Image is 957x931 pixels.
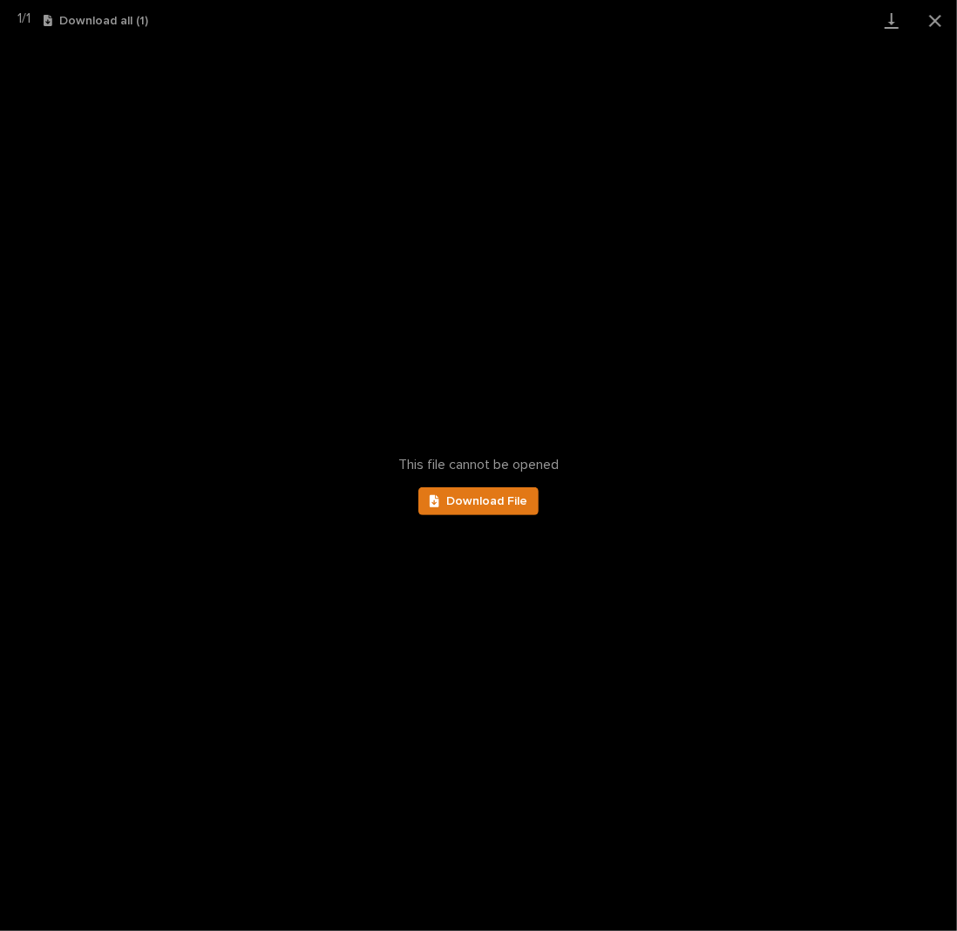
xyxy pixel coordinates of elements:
[418,487,539,515] a: Download File
[26,11,31,25] span: 1
[398,457,559,473] span: This file cannot be opened
[446,495,527,507] span: Download File
[44,15,148,27] button: Download all (1)
[17,11,22,25] span: 1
